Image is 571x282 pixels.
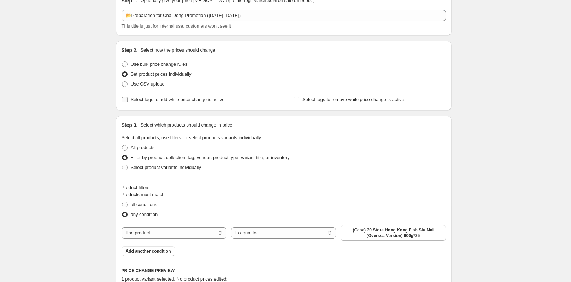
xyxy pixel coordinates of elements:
[122,122,138,129] h2: Step 3.
[131,155,290,160] span: Filter by product, collection, tag, vendor, product type, variant title, or inventory
[131,212,158,217] span: any condition
[122,276,228,282] span: 1 product variant selected. No product prices edited:
[131,202,157,207] span: all conditions
[126,248,171,254] span: Add another condition
[122,184,446,191] div: Product filters
[122,10,446,21] input: 30% off holiday sale
[131,61,187,67] span: Use bulk price change rules
[122,246,175,256] button: Add another condition
[122,192,166,197] span: Products must match:
[131,145,155,150] span: All products
[122,23,231,29] span: This title is just for internal use, customers won't see it
[122,268,446,274] h6: PRICE CHANGE PREVIEW
[131,165,201,170] span: Select product variants individually
[140,122,232,129] p: Select which products should change in price
[131,97,225,102] span: Select tags to add while price change is active
[302,97,404,102] span: Select tags to remove while price change is active
[341,225,446,241] button: (Case) 30 Store Hong Kong Fish Siu Mai (Oversea Version) 600g*25
[122,135,261,140] span: Select all products, use filters, or select products variants individually
[131,81,165,87] span: Use CSV upload
[345,227,441,239] span: (Case) 30 Store Hong Kong Fish Siu Mai (Oversea Version) 600g*25
[140,47,215,54] p: Select how the prices should change
[131,71,192,77] span: Set product prices individually
[122,47,138,54] h2: Step 2.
